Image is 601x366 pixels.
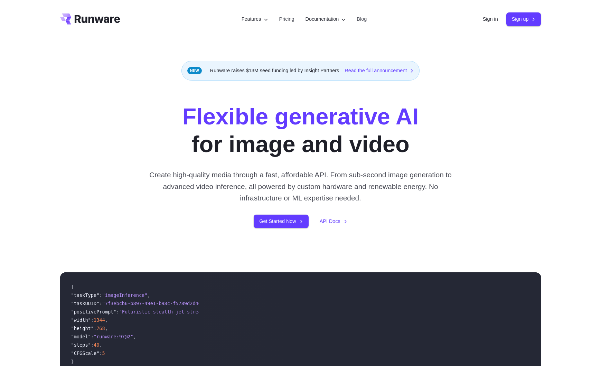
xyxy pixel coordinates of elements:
label: Documentation [306,15,346,23]
span: : [91,317,94,323]
span: , [99,342,102,348]
span: : [91,334,94,339]
a: Get Started Now [254,215,308,228]
span: { [71,284,74,290]
span: : [116,309,119,315]
span: } [71,359,74,364]
span: "taskUUID" [71,301,100,306]
span: "Futuristic stealth jet streaking through a neon-lit cityscape with glowing purple exhaust" [119,309,377,315]
a: Pricing [279,15,294,23]
span: : [91,342,94,348]
span: "width" [71,317,91,323]
h1: for image and video [182,103,419,158]
span: , [147,292,150,298]
span: , [133,334,136,339]
span: "runware:97@2" [94,334,133,339]
span: 40 [94,342,99,348]
p: Create high-quality media through a fast, affordable API. From sub-second image generation to adv... [147,169,454,204]
span: : [99,301,102,306]
span: : [94,326,96,331]
span: "7f3ebcb6-b897-49e1-b98c-f5789d2d40d7" [102,301,210,306]
a: Blog [357,15,367,23]
strong: Flexible generative AI [182,104,419,129]
span: , [105,326,108,331]
span: 5 [102,350,105,356]
span: : [99,350,102,356]
a: Sign in [483,15,498,23]
a: Go to / [60,13,120,25]
span: "CFGScale" [71,350,100,356]
div: Runware raises $13M seed funding led by Insight Partners [181,61,420,81]
label: Features [242,15,268,23]
span: 1344 [94,317,105,323]
span: "positivePrompt" [71,309,116,315]
a: Sign up [506,12,541,26]
span: "taskType" [71,292,100,298]
span: "steps" [71,342,91,348]
span: "imageInference" [102,292,148,298]
span: "model" [71,334,91,339]
a: API Docs [320,217,347,225]
span: 768 [96,326,105,331]
a: Read the full announcement [345,67,414,75]
span: , [105,317,108,323]
span: "height" [71,326,94,331]
span: : [99,292,102,298]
